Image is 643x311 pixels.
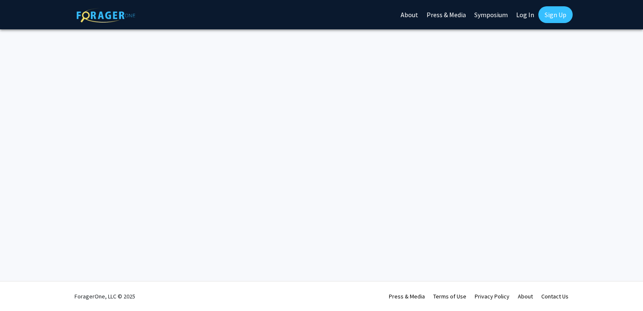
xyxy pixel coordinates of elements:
[433,293,466,300] a: Terms of Use
[475,293,509,300] a: Privacy Policy
[77,8,135,23] img: ForagerOne Logo
[538,6,573,23] a: Sign Up
[75,282,135,311] div: ForagerOne, LLC © 2025
[541,293,568,300] a: Contact Us
[389,293,425,300] a: Press & Media
[518,293,533,300] a: About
